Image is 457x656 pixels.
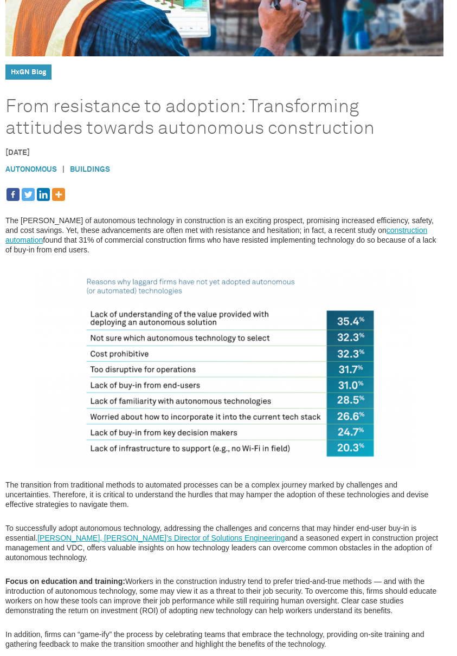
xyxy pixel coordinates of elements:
[5,523,443,562] p: To successfully adopt autonomous technology, addressing the challenges and concerns that may hind...
[22,188,35,201] a: Twitter
[5,480,443,509] p: The transition from traditional methods to automated processes can be a complex journey marked by...
[7,188,20,201] a: Facebook
[11,69,46,76] a: HxGN Blog
[37,188,50,201] a: Linkedin
[5,96,413,139] h1: From resistance to adoption: Transforming attitudes towards autonomous construction
[37,534,285,542] a: [PERSON_NAME], [PERSON_NAME]’s Director of Solutions Engineering
[5,226,427,244] a: construction automation
[5,629,443,649] p: In addition, firms can “game-ify” the process by celebrating teams that embrace the technology, p...
[70,166,110,173] a: Buildings
[5,149,30,157] time: [DATE]
[5,577,125,586] strong: Focus on education and training:
[5,166,57,173] a: Autonomous
[52,188,65,201] a: More
[57,164,70,176] span: |
[5,576,443,615] p: Workers in the construction industry tend to prefer tried-and-true methods — and with the introdu...
[5,216,443,255] p: The [PERSON_NAME] of autonomous technology in construction is an exciting prospect, promising inc...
